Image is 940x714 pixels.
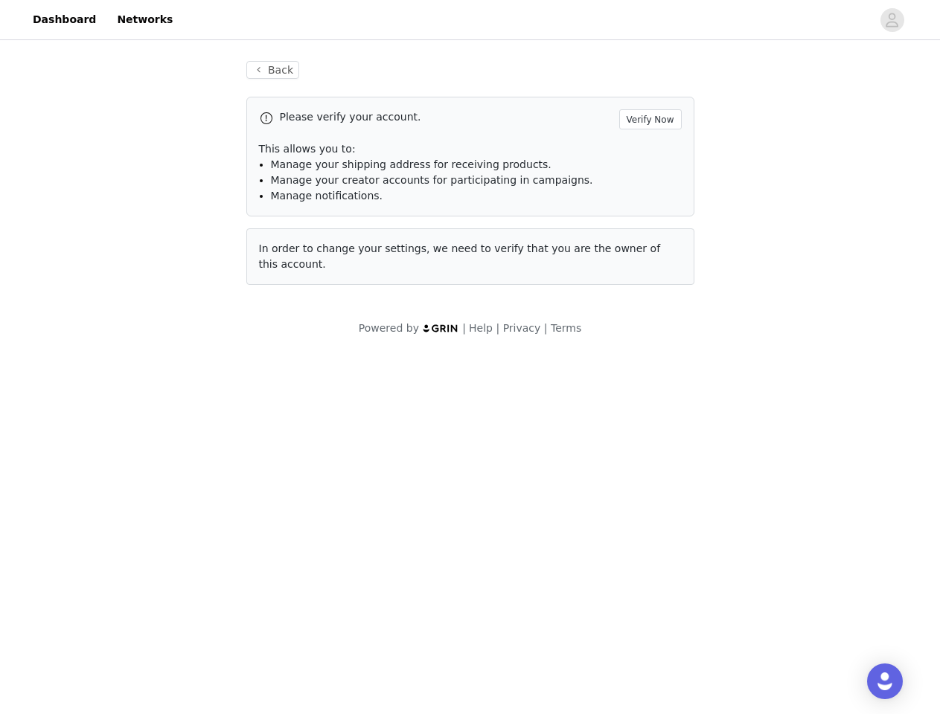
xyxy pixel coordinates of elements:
span: | [496,322,499,334]
span: Manage your creator accounts for participating in campaigns. [271,174,593,186]
span: Manage your shipping address for receiving products. [271,158,551,170]
span: In order to change your settings, we need to verify that you are the owner of this account. [259,242,661,270]
p: This allows you to: [259,141,682,157]
span: Powered by [359,322,419,334]
span: | [544,322,548,334]
img: logo [422,324,459,333]
a: Dashboard [24,3,105,36]
span: | [462,322,466,334]
button: Verify Now [619,109,682,129]
p: Please verify your account. [280,109,613,125]
div: avatar [885,8,899,32]
a: Terms [551,322,581,334]
button: Back [246,61,300,79]
a: Privacy [503,322,541,334]
a: Networks [108,3,182,36]
div: Open Intercom Messenger [867,663,903,699]
span: Manage notifications. [271,190,383,202]
a: Help [469,322,493,334]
